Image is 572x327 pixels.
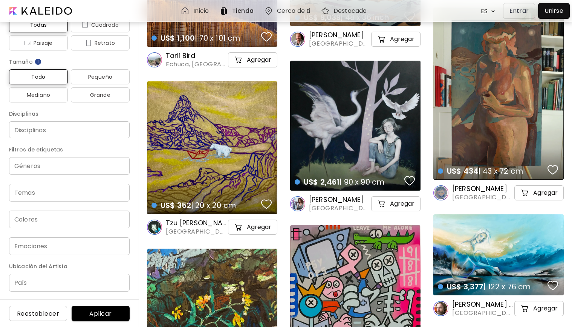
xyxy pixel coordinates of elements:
a: Inicio [180,6,212,15]
button: Todo [9,69,68,84]
button: cart-iconAgregar [228,220,277,235]
span: Todas [15,20,62,29]
h5: Agregar [533,189,558,197]
h4: | 20 x 20 cm [151,200,259,210]
span: [GEOGRAPHIC_DATA], [GEOGRAPHIC_DATA] [452,193,513,202]
button: Todas [9,17,68,32]
div: ES [477,5,489,18]
span: Grande [77,90,124,99]
span: US$ 2,461 [304,177,340,187]
h6: Ubicación del Artista [9,262,130,271]
button: favorites [259,29,274,44]
p: Entrar [509,6,529,15]
span: Pequeño [77,72,124,81]
span: US$ 434 [447,166,479,176]
img: cart-icon [377,199,386,208]
button: Reestablecer [9,306,67,321]
img: info [34,58,42,66]
h6: Tamaño [9,57,130,66]
h5: Agregar [390,200,414,208]
img: icon [24,40,31,46]
h6: Tarli Bird [166,51,226,60]
a: Entrar [503,3,538,19]
h6: [PERSON_NAME] [PERSON_NAME] [452,300,513,309]
img: icon [82,22,88,28]
h4: | 122 x 76 cm [438,282,545,292]
h6: Filtros de etiquetas [9,145,130,154]
a: US$ 434| 43 x 72 cmfavoriteshttps://cdn.kaleido.art/CDN/Artwork/169901/Primary/medium.webp?update... [433,8,564,180]
a: [PERSON_NAME][GEOGRAPHIC_DATA], [GEOGRAPHIC_DATA]cart-iconAgregar [290,31,421,48]
a: Tienda [219,6,257,15]
button: cart-iconAgregar [514,185,564,200]
h6: [PERSON_NAME] [309,31,370,40]
span: [GEOGRAPHIC_DATA], [GEOGRAPHIC_DATA] [166,228,226,236]
button: Mediano [9,87,68,102]
button: favorites [546,278,560,293]
button: cart-iconAgregar [228,52,277,67]
h5: Agregar [247,56,271,64]
h4: | 70 x 101 cm [151,33,259,43]
h6: Tzu [PERSON_NAME] [PERSON_NAME] [166,219,226,228]
a: [PERSON_NAME][GEOGRAPHIC_DATA], [GEOGRAPHIC_DATA]cart-iconAgregar [433,184,564,202]
span: [GEOGRAPHIC_DATA], [GEOGRAPHIC_DATA] [309,204,370,212]
button: favorites [546,162,560,177]
h5: Agregar [533,305,558,312]
button: Aplicar [72,306,130,321]
button: cart-iconAgregar [371,32,421,47]
img: cart-icon [520,188,529,197]
button: cart-iconAgregar [514,301,564,316]
span: [GEOGRAPHIC_DATA], [GEOGRAPHIC_DATA] [309,40,370,48]
h6: [PERSON_NAME] [309,195,370,204]
button: Entrar [503,3,535,19]
span: Cuadrado [77,20,124,29]
h6: [PERSON_NAME] [452,184,513,193]
span: US$ 352 [161,200,191,211]
a: Cerca de ti [264,6,313,15]
span: Mediano [15,90,62,99]
span: [GEOGRAPHIC_DATA], [GEOGRAPHIC_DATA] [452,309,513,317]
span: US$ 1,100 [161,33,195,43]
a: Destacado [321,6,370,15]
h6: Tienda [232,8,254,14]
button: iconCuadrado [71,17,130,32]
a: Tzu [PERSON_NAME] [PERSON_NAME][GEOGRAPHIC_DATA], [GEOGRAPHIC_DATA]cart-iconAgregar [147,219,277,236]
button: Grande [71,87,130,102]
a: Tarli BirdEchuca, [GEOGRAPHIC_DATA]cart-iconAgregar [147,51,277,69]
h6: Inicio [193,8,209,14]
img: cart-icon [377,35,386,44]
span: Reestablecer [15,310,61,318]
h5: Agregar [390,35,414,43]
a: [PERSON_NAME] [PERSON_NAME][GEOGRAPHIC_DATA], [GEOGRAPHIC_DATA]cart-iconAgregar [433,300,564,317]
button: iconPaisaje [9,35,68,50]
h6: Destacado [333,8,367,14]
span: Echuca, [GEOGRAPHIC_DATA] [166,60,226,69]
span: Todo [15,72,62,81]
img: icon [86,40,92,46]
button: favorites [402,173,417,188]
button: iconRetrato [71,35,130,50]
h4: | 90 x 90 cm [295,177,402,187]
a: Unirse [538,3,570,19]
h4: | 43 x 72 cm [438,166,545,176]
img: cart-icon [234,223,243,232]
h6: Cerca de ti [277,8,310,14]
span: US$ 3,377 [447,281,483,292]
img: cart-icon [520,304,529,313]
a: US$ 2,461| 90 x 90 cmfavoriteshttps://cdn.kaleido.art/CDN/Artwork/174871/Primary/medium.webp?upda... [290,61,421,191]
button: Pequeño [71,69,130,84]
button: favorites [259,197,274,212]
span: Paisaje [15,38,62,47]
span: Retrato [77,38,124,47]
h5: Agregar [247,223,271,231]
a: US$ 352| 20 x 20 cmfavoriteshttps://cdn.kaleido.art/CDN/Artwork/174787/Primary/medium.webp?update... [147,81,277,214]
h6: Disciplinas [9,109,130,118]
span: Aplicar [78,310,124,318]
button: cart-iconAgregar [371,196,421,211]
img: arrow down [489,8,497,15]
img: cart-icon [234,55,243,64]
a: US$ 3,377| 122 x 76 cmfavoriteshttps://cdn.kaleido.art/CDN/Artwork/173922/Primary/medium.webp?upd... [433,214,564,295]
a: [PERSON_NAME][GEOGRAPHIC_DATA], [GEOGRAPHIC_DATA]cart-iconAgregar [290,195,421,212]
